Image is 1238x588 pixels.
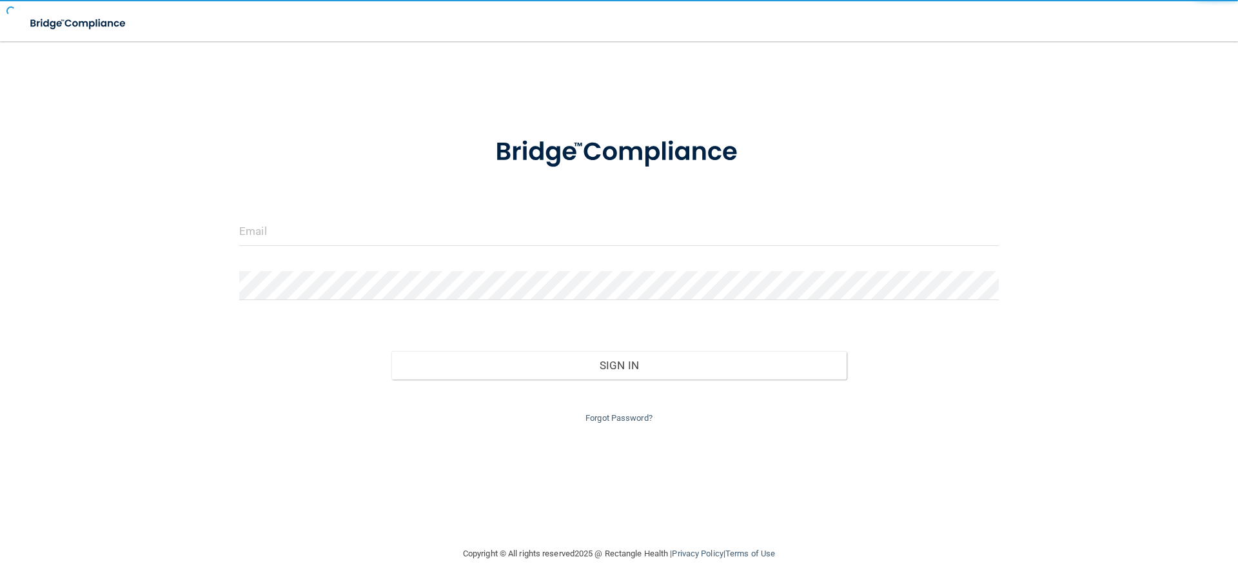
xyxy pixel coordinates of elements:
input: Email [239,217,999,246]
a: Privacy Policy [672,549,723,558]
a: Forgot Password? [585,413,653,423]
img: bridge_compliance_login_screen.278c3ca4.svg [19,10,138,37]
div: Copyright © All rights reserved 2025 @ Rectangle Health | | [384,533,854,574]
a: Terms of Use [725,549,775,558]
button: Sign In [391,351,847,380]
img: bridge_compliance_login_screen.278c3ca4.svg [469,119,769,186]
